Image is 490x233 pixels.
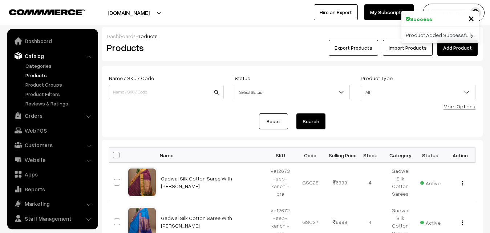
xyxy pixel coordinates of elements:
[325,148,356,163] th: Selling Price
[470,7,481,18] img: user
[266,163,296,202] td: va12673-sep-kanchi-pra
[9,34,96,47] a: Dashboard
[468,13,474,24] button: Close
[9,212,96,225] a: Staff Management
[296,113,325,129] button: Search
[383,40,433,56] a: Import Products
[24,90,96,98] a: Product Filters
[361,86,475,99] span: All
[9,49,96,62] a: Catalog
[107,32,478,40] div: /
[9,109,96,122] a: Orders
[420,178,441,187] span: Active
[109,74,154,82] label: Name / SKU / Code
[468,11,474,25] span: ×
[410,15,432,23] strong: Success
[135,33,158,39] span: Products
[24,100,96,107] a: Reviews & Ratings
[9,183,96,196] a: Reports
[385,148,416,163] th: Category
[82,4,175,22] button: [DOMAIN_NAME]
[266,148,296,163] th: SKU
[364,4,414,20] a: My Subscription
[355,163,385,202] td: 4
[107,42,223,53] h2: Products
[161,175,232,189] a: Gadwal Silk Cotton Saree With [PERSON_NAME]
[423,4,485,22] button: [PERSON_NAME]
[295,163,325,202] td: GSC28
[9,7,73,16] a: COMMMERCE
[235,86,349,99] span: Select Status
[24,62,96,70] a: Categories
[24,71,96,79] a: Products
[361,85,475,99] span: All
[295,148,325,163] th: Code
[107,33,133,39] a: Dashboard
[9,197,96,210] a: Marketing
[325,163,356,202] td: 6999
[24,81,96,88] a: Product Groups
[437,40,478,56] a: Add Product
[444,103,475,109] a: More Options
[161,215,232,229] a: Gadwal Silk Cotton Saree With [PERSON_NAME]
[462,181,463,186] img: Menu
[235,85,349,99] span: Select Status
[9,153,96,166] a: Website
[259,113,288,129] a: Reset
[9,9,85,15] img: COMMMERCE
[401,27,479,43] div: Product Added Successfully.
[157,148,266,163] th: Name
[361,74,393,82] label: Product Type
[355,148,385,163] th: Stock
[445,148,475,163] th: Action
[415,148,445,163] th: Status
[9,168,96,181] a: Apps
[109,85,224,99] input: Name / SKU / Code
[314,4,358,20] a: Hire an Expert
[420,217,441,226] span: Active
[329,40,378,56] button: Export Products
[385,163,416,202] td: Gadwal Silk Cotton Sarees
[235,74,250,82] label: Status
[9,124,96,137] a: WebPOS
[462,220,463,225] img: Menu
[9,138,96,151] a: Customers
